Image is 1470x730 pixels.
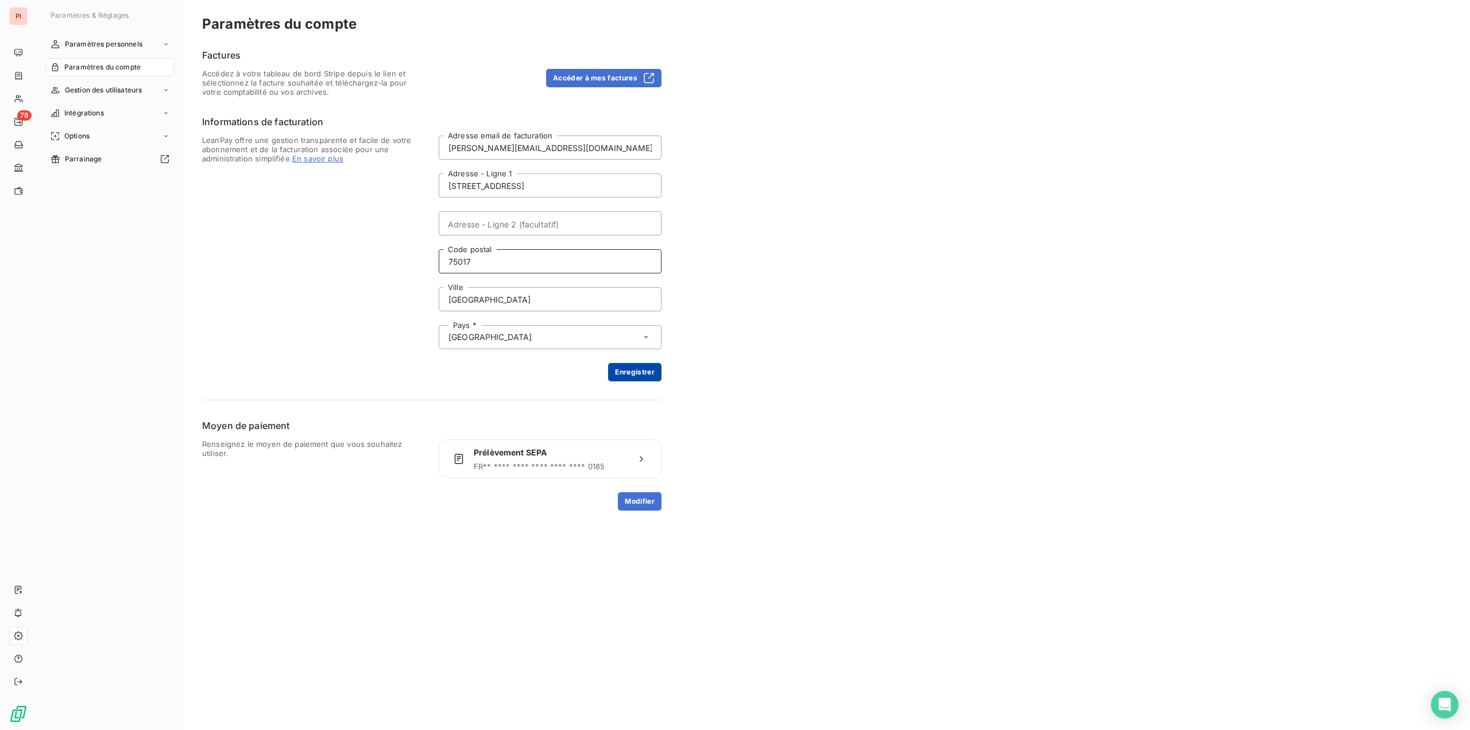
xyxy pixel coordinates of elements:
h6: Factures [202,48,661,62]
img: Logo LeanPay [9,705,28,723]
span: Prélèvement SEPA [474,447,626,458]
h3: Paramètres du compte [202,14,1452,34]
span: Accédez à votre tableau de bord Stripe depuis le lien et sélectionnez la facture souhaitée et tél... [202,69,425,96]
span: 78 [17,110,32,121]
span: Paramètres personnels [65,39,142,49]
span: Paramètres & Réglages [51,11,129,20]
button: Enregistrer [608,363,661,381]
input: placeholder [439,249,661,273]
span: Gestion des utilisateurs [65,85,142,95]
span: Paramètres du compte [64,62,141,72]
input: placeholder [439,173,661,198]
div: PI [9,7,28,25]
button: Modifier [618,492,661,511]
span: Intégrations [64,108,104,118]
div: Open Intercom Messenger [1431,691,1459,719]
input: placeholder [439,211,661,235]
button: Accéder à mes factures [546,69,661,87]
span: Parrainage [65,154,102,164]
h6: Moyen de paiement [202,419,661,432]
input: placeholder [439,136,661,160]
span: Options [64,131,90,141]
span: En savoir plus [292,154,343,163]
input: placeholder [439,287,661,311]
h6: Informations de facturation [202,115,661,129]
a: Parrainage [46,150,174,168]
span: Renseignez le moyen de paiement que vous souhaitez utiliser. [202,439,425,511]
a: Paramètres du compte [46,58,174,76]
span: [GEOGRAPHIC_DATA] [448,331,532,343]
span: LeanPay offre une gestion transparente et facile de votre abonnement et de la facturation associé... [202,136,425,381]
